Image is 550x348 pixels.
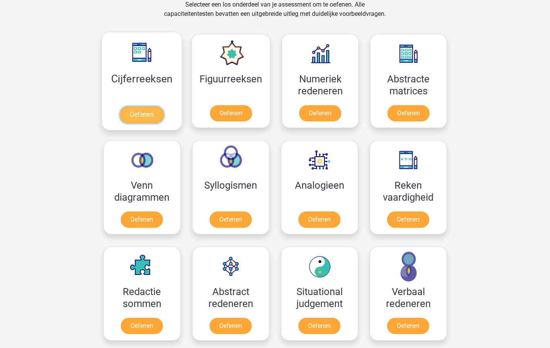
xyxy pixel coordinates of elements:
a: Oefenen [121,212,163,228]
a: Oefenen [388,105,430,121]
a: Oefenen [387,318,429,334]
a: Oefenen [210,212,252,228]
a: Oefenen [298,318,340,334]
a: Oefenen [121,318,163,334]
a: Oefenen [120,106,164,123]
a: Oefenen [210,105,252,121]
a: Oefenen [387,212,429,228]
a: Oefenen [298,212,340,228]
a: Oefenen [299,105,341,121]
a: Oefenen [210,318,252,334]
